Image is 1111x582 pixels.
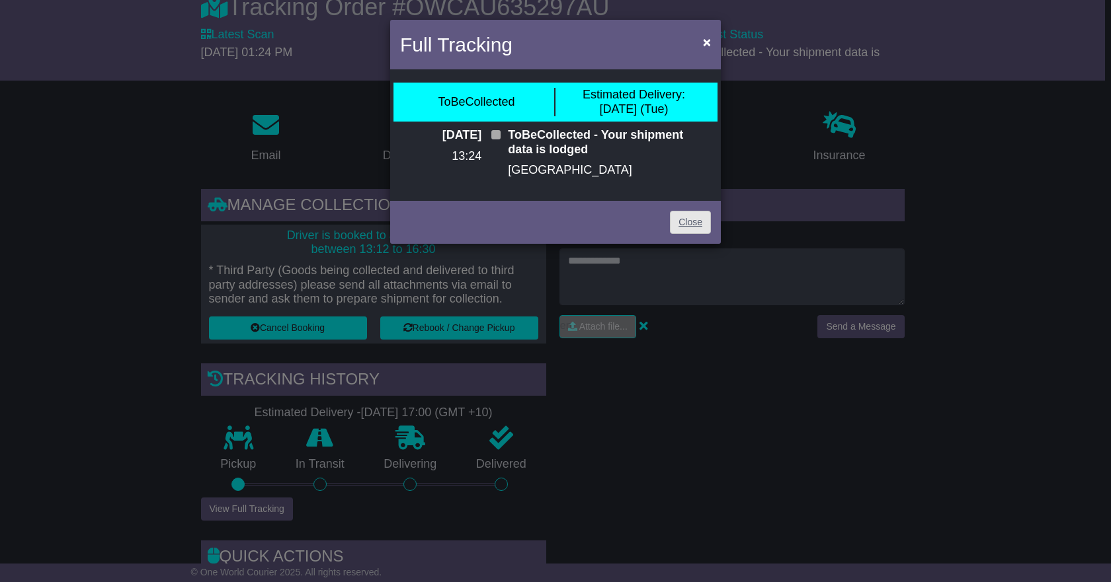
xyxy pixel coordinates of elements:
div: [DATE] (Tue) [583,88,685,116]
a: Close [670,211,711,234]
p: [GEOGRAPHIC_DATA] [508,163,711,178]
p: [DATE] [400,128,481,143]
div: ToBeCollected [438,95,514,110]
h4: Full Tracking [400,30,513,59]
span: Estimated Delivery: [583,88,685,101]
p: 13:24 [400,149,481,164]
span: × [703,34,711,50]
p: ToBeCollected - Your shipment data is lodged [508,128,711,157]
button: Close [696,28,718,55]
